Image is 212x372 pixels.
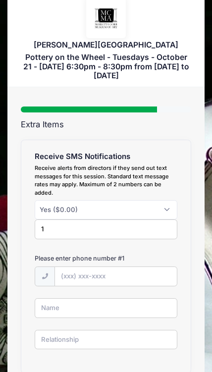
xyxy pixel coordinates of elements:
input: Relationship [35,330,177,350]
h2: Extra Items [21,120,191,130]
h3: Pottery on the Wheel - Tuesdays - October 21 - [DATE] 6:30pm - 8:30pm from [DATE] to [DATE] [21,53,191,81]
span: 1 [122,255,124,262]
input: Name [35,298,177,318]
input: (xxx) xxx-xxxx [54,266,177,286]
div: Receive alerts from directors if they send out text messages for this session. Standard text mess... [35,164,177,197]
label: Please enter phone number # [35,254,124,264]
h3: [PERSON_NAME][GEOGRAPHIC_DATA] [21,41,191,50]
input: Quantity [35,219,177,239]
h4: Receive SMS Notifications [35,152,177,161]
